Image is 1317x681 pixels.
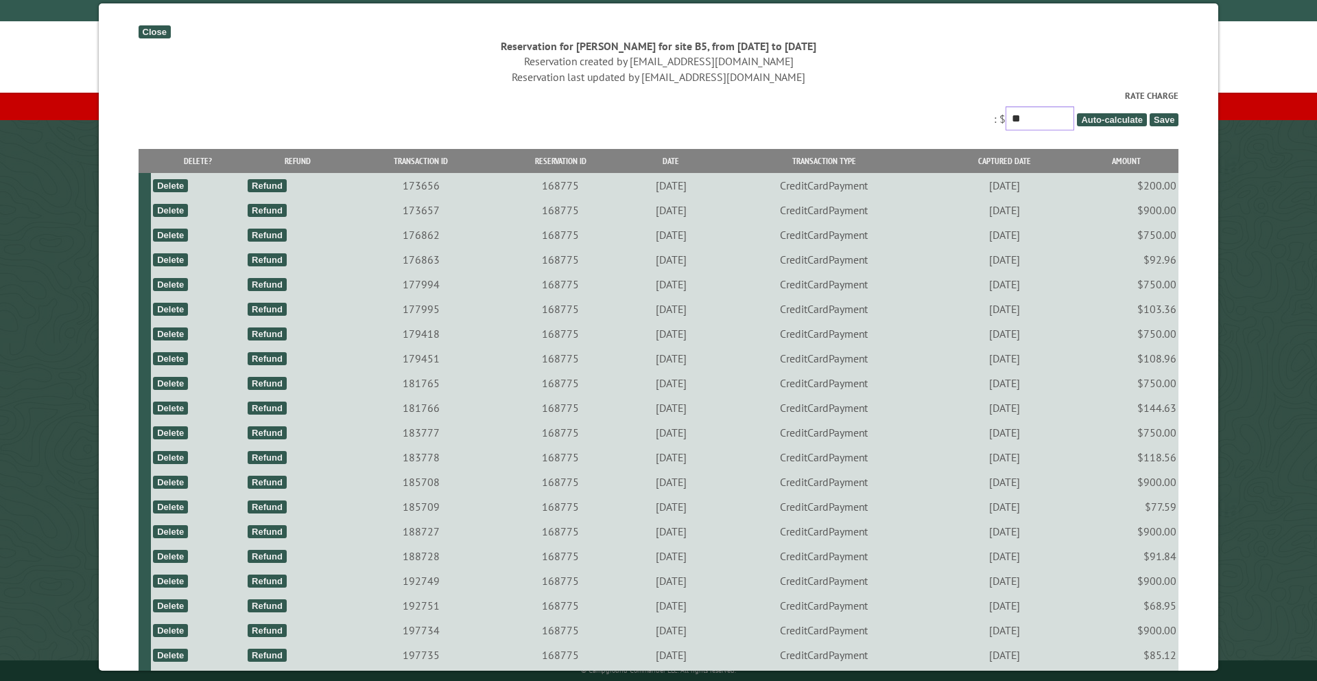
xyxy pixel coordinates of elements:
td: [DATE] [935,173,1074,198]
td: [DATE] [935,272,1074,297]
td: 168775 [493,544,629,568]
td: CreditCardPayment [713,643,935,667]
td: [DATE] [628,247,713,272]
td: [DATE] [628,519,713,544]
th: Delete? [151,149,246,173]
div: Refund [248,204,287,217]
td: 183778 [350,445,493,470]
td: [DATE] [935,420,1074,445]
td: 168775 [493,519,629,544]
td: 173657 [350,198,493,222]
td: 168775 [493,618,629,643]
th: Reservation ID [493,149,629,173]
td: 168775 [493,346,629,371]
td: [DATE] [628,470,713,494]
div: Delete [153,649,188,662]
td: 176862 [350,222,493,247]
span: Save [1150,113,1178,126]
td: [DATE] [628,494,713,519]
td: CreditCardPayment [713,346,935,371]
div: Refund [248,525,287,538]
td: $750.00 [1074,371,1178,395]
td: 176863 [350,247,493,272]
td: [DATE] [935,519,1074,544]
td: 168775 [493,593,629,618]
td: 168775 [493,321,629,346]
td: $750.00 [1074,272,1178,297]
th: Refund [246,149,350,173]
td: $750.00 [1074,420,1178,445]
div: Refund [248,599,287,612]
td: [DATE] [628,321,713,346]
td: $144.63 [1074,395,1178,420]
td: CreditCardPayment [713,247,935,272]
div: Refund [248,426,287,439]
div: Reservation last updated by [EMAIL_ADDRESS][DOMAIN_NAME] [139,69,1179,84]
div: Refund [248,624,287,637]
div: Delete [153,377,188,390]
td: [DATE] [628,544,713,568]
div: Refund [248,451,287,464]
td: 179451 [350,346,493,371]
td: CreditCardPayment [713,272,935,297]
td: [DATE] [628,643,713,667]
td: [DATE] [935,346,1074,371]
td: 168775 [493,173,629,198]
td: $900.00 [1074,470,1178,494]
div: Delete [153,352,188,365]
td: $77.59 [1074,494,1178,519]
div: Delete [153,426,188,439]
td: 177994 [350,272,493,297]
td: [DATE] [935,395,1074,420]
div: Refund [248,377,287,390]
div: Refund [248,476,287,489]
div: Refund [248,352,287,365]
div: Refund [248,500,287,513]
td: [DATE] [935,445,1074,470]
td: $92.96 [1074,247,1178,272]
td: 168775 [493,297,629,321]
label: Rate Charge [139,89,1179,102]
td: 179418 [350,321,493,346]
td: 168775 [493,643,629,667]
td: [DATE] [628,346,713,371]
td: 185708 [350,470,493,494]
th: Amount [1074,149,1178,173]
div: Refund [248,402,287,415]
td: $900.00 [1074,198,1178,222]
td: [DATE] [935,568,1074,593]
td: 168775 [493,470,629,494]
td: CreditCardPayment [713,222,935,247]
div: Delete [153,451,188,464]
div: Refund [248,278,287,291]
td: CreditCardPayment [713,519,935,544]
td: [DATE] [628,593,713,618]
td: CreditCardPayment [713,445,935,470]
td: CreditCardPayment [713,618,935,643]
td: [DATE] [935,222,1074,247]
td: $900.00 [1074,568,1178,593]
td: $750.00 [1074,222,1178,247]
td: [DATE] [935,643,1074,667]
td: $900.00 [1074,519,1178,544]
small: © Campground Commander LLC. All rights reserved. [581,666,736,675]
div: Delete [153,253,188,266]
div: Delete [153,525,188,538]
td: 192751 [350,593,493,618]
div: Refund [248,179,287,192]
td: [DATE] [628,420,713,445]
th: Date [628,149,713,173]
td: $103.36 [1074,297,1178,321]
td: 188728 [350,544,493,568]
td: 183777 [350,420,493,445]
td: [DATE] [935,297,1074,321]
td: [DATE] [628,272,713,297]
div: Delete [153,476,188,489]
td: CreditCardPayment [713,470,935,494]
td: [DATE] [935,544,1074,568]
td: [DATE] [628,371,713,395]
div: Reservation for [PERSON_NAME] for site B5, from [DATE] to [DATE] [139,38,1179,54]
td: 168775 [493,371,629,395]
td: [DATE] [628,173,713,198]
td: CreditCardPayment [713,420,935,445]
